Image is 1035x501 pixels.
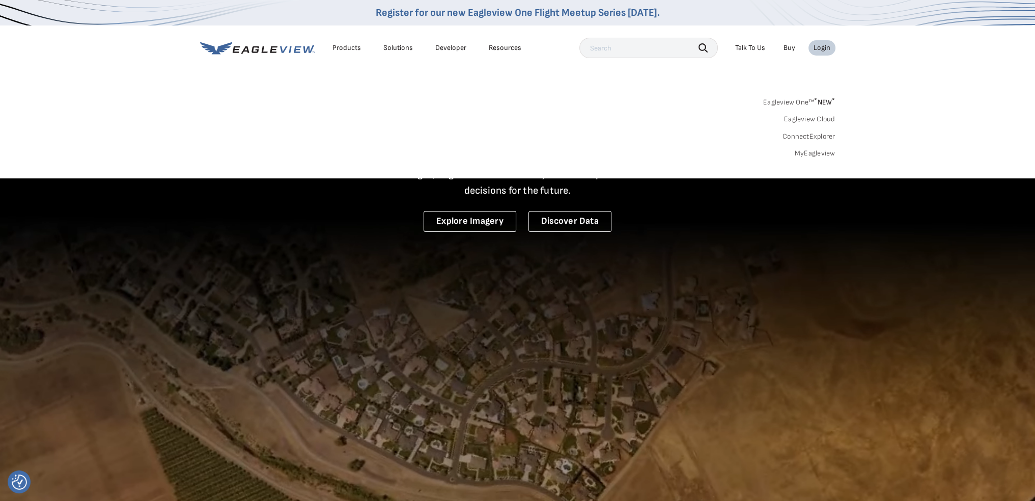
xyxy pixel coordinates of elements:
[579,38,718,58] input: Search
[784,43,795,52] a: Buy
[376,7,660,19] a: Register for our new Eagleview One Flight Meetup Series [DATE].
[489,43,521,52] div: Resources
[784,115,835,124] a: Eagleview Cloud
[528,211,611,232] a: Discover Data
[814,98,835,107] span: NEW
[795,149,835,158] a: MyEagleview
[814,43,830,52] div: Login
[383,43,413,52] div: Solutions
[12,474,27,490] button: Consent Preferences
[332,43,361,52] div: Products
[782,132,835,141] a: ConnectExplorer
[735,43,765,52] div: Talk To Us
[435,43,466,52] a: Developer
[424,211,516,232] a: Explore Imagery
[763,95,835,107] a: Eagleview One™*NEW*
[12,474,27,490] img: Revisit consent button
